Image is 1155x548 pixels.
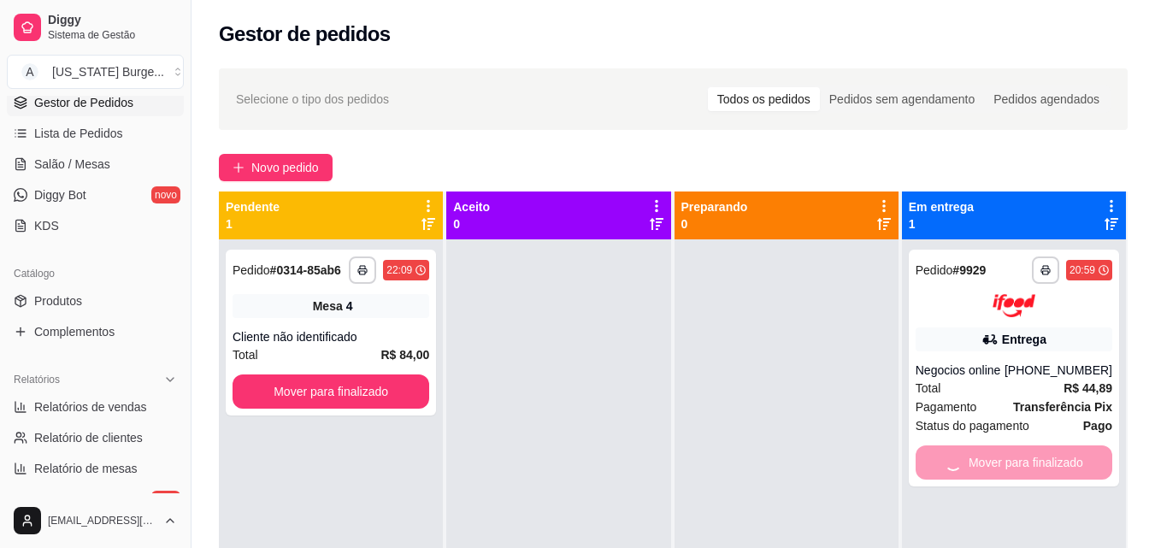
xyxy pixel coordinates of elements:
[233,162,245,174] span: plus
[1002,331,1046,348] div: Entrega
[270,263,341,277] strong: # 0314-85ab6
[916,398,977,416] span: Pagamento
[34,94,133,111] span: Gestor de Pedidos
[909,198,974,215] p: Em entrega
[1070,263,1095,277] div: 20:59
[233,263,270,277] span: Pedido
[916,263,953,277] span: Pedido
[233,345,258,364] span: Total
[916,362,1005,379] div: Negocios online
[1083,419,1112,433] strong: Pago
[236,90,389,109] span: Selecione o tipo dos pedidos
[226,198,280,215] p: Pendente
[7,89,184,116] a: Gestor de Pedidos
[380,348,429,362] strong: R$ 84,00
[233,328,429,345] div: Cliente não identificado
[820,87,984,111] div: Pedidos sem agendamento
[7,150,184,178] a: Salão / Mesas
[7,287,184,315] a: Produtos
[7,393,184,421] a: Relatórios de vendas
[681,198,748,215] p: Preparando
[386,263,412,277] div: 22:09
[48,13,177,28] span: Diggy
[52,63,164,80] div: [US_STATE] Burge ...
[952,263,986,277] strong: # 9929
[681,215,748,233] p: 0
[233,374,429,409] button: Mover para finalizado
[14,373,60,386] span: Relatórios
[34,429,143,446] span: Relatório de clientes
[993,294,1035,317] img: ifood
[7,120,184,147] a: Lista de Pedidos
[251,158,319,177] span: Novo pedido
[34,398,147,415] span: Relatórios de vendas
[34,292,82,309] span: Produtos
[48,514,156,527] span: [EMAIL_ADDRESS][DOMAIN_NAME]
[346,298,353,315] div: 4
[34,156,110,173] span: Salão / Mesas
[34,125,123,142] span: Lista de Pedidos
[916,416,1029,435] span: Status do pagamento
[7,7,184,48] a: DiggySistema de Gestão
[34,460,138,477] span: Relatório de mesas
[1013,400,1112,414] strong: Transferência Pix
[21,63,38,80] span: A
[1005,362,1112,379] div: [PHONE_NUMBER]
[226,215,280,233] p: 1
[48,28,177,42] span: Sistema de Gestão
[313,298,343,315] span: Mesa
[916,379,941,398] span: Total
[7,55,184,89] button: Select a team
[7,424,184,451] a: Relatório de clientes
[219,21,391,48] h2: Gestor de pedidos
[34,491,153,508] span: Relatório de fidelidade
[7,500,184,541] button: [EMAIL_ADDRESS][DOMAIN_NAME]
[7,455,184,482] a: Relatório de mesas
[1064,381,1112,395] strong: R$ 44,89
[7,212,184,239] a: KDS
[219,154,333,181] button: Novo pedido
[7,318,184,345] a: Complementos
[34,323,115,340] span: Complementos
[34,186,86,203] span: Diggy Bot
[453,198,490,215] p: Aceito
[708,87,820,111] div: Todos os pedidos
[909,215,974,233] p: 1
[453,215,490,233] p: 0
[7,260,184,287] div: Catálogo
[34,217,59,234] span: KDS
[7,181,184,209] a: Diggy Botnovo
[984,87,1109,111] div: Pedidos agendados
[7,486,184,513] a: Relatório de fidelidadenovo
